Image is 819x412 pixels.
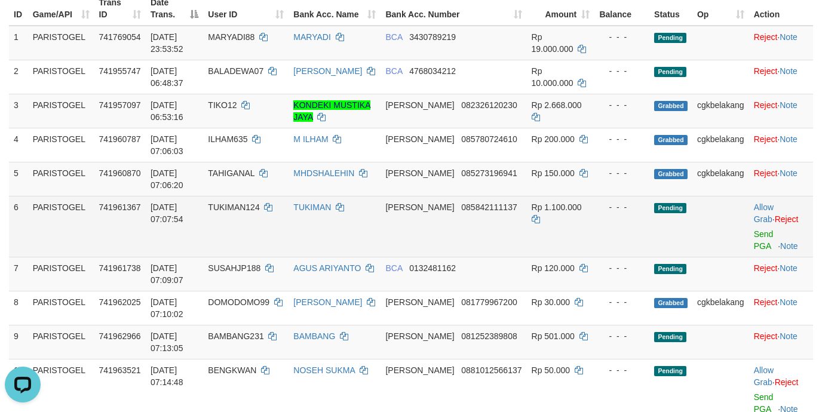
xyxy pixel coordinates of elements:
span: [PERSON_NAME] [385,365,454,375]
span: 741963521 [99,365,141,375]
span: [DATE] 07:06:03 [151,134,183,156]
div: - - - [599,330,645,342]
span: TUKIMAN124 [208,202,259,212]
span: · [754,202,775,224]
span: Rp 50.000 [532,365,570,375]
span: Copy 081252389808 to clipboard [461,331,517,341]
td: PARISTOGEL [28,26,94,60]
span: Pending [654,332,686,342]
div: - - - [599,296,645,308]
span: 741957097 [99,100,141,110]
span: Rp 19.000.000 [532,32,573,54]
span: Copy 085273196941 to clipboard [461,168,517,178]
span: BCA [385,66,402,76]
a: Note [780,100,797,110]
a: MARYADI [293,32,331,42]
span: [DATE] 07:13:05 [151,331,183,353]
a: Allow Grab [754,365,774,387]
div: - - - [599,201,645,213]
a: Note [780,134,797,144]
a: Reject [754,331,778,341]
a: Reject [775,377,799,387]
td: PARISTOGEL [28,257,94,291]
td: PARISTOGEL [28,60,94,94]
a: BAMBANG [293,331,335,341]
a: Note [780,297,797,307]
td: · [749,94,813,128]
a: Reject [754,32,778,42]
a: Send PGA [754,229,774,251]
span: [DATE] 07:06:20 [151,168,183,190]
a: Reject [754,66,778,76]
td: · [749,128,813,162]
div: - - - [599,65,645,77]
span: Rp 501.000 [532,331,575,341]
td: 5 [9,162,28,196]
span: DOMODOMO99 [208,297,269,307]
a: Reject [754,263,778,273]
span: Rp 120.000 [532,263,575,273]
span: Grabbed [654,169,688,179]
span: [PERSON_NAME] [385,331,454,341]
span: Grabbed [654,135,688,145]
span: TAHIGANAL [208,168,254,178]
td: · [749,325,813,359]
span: Copy 081779967200 to clipboard [461,297,517,307]
span: TIKO12 [208,100,237,110]
span: Rp 30.000 [532,297,570,307]
span: Grabbed [654,101,688,111]
a: [PERSON_NAME] [293,297,362,307]
td: · [749,60,813,94]
span: [PERSON_NAME] [385,297,454,307]
span: 741960870 [99,168,141,178]
span: [PERSON_NAME] [385,168,454,178]
span: Grabbed [654,298,688,308]
a: Reject [754,100,778,110]
td: 1 [9,26,28,60]
a: AGUS ARIYANTO [293,263,361,273]
a: M ILHAM [293,134,328,144]
a: Reject [754,168,778,178]
span: 741961738 [99,263,141,273]
td: · [749,26,813,60]
a: [PERSON_NAME] [293,66,362,76]
span: Pending [654,264,686,274]
td: cgkbelakang [692,128,749,162]
span: Pending [654,33,686,43]
div: - - - [599,262,645,274]
span: Rp 200.000 [532,134,575,144]
span: [PERSON_NAME] [385,100,454,110]
span: 741960787 [99,134,141,144]
td: PARISTOGEL [28,128,94,162]
a: KONDEKI MUSTIKA JAYA [293,100,370,122]
span: Rp 150.000 [532,168,575,178]
span: [DATE] 06:53:16 [151,100,183,122]
span: Copy 3430789219 to clipboard [409,32,456,42]
div: - - - [599,99,645,111]
a: Reject [775,214,799,224]
a: TUKIMAN [293,202,331,212]
span: Copy 0881012566137 to clipboard [461,365,522,375]
td: PARISTOGEL [28,94,94,128]
a: Allow Grab [754,202,774,224]
span: [DATE] 06:48:37 [151,66,183,88]
td: PARISTOGEL [28,196,94,257]
span: [PERSON_NAME] [385,134,454,144]
span: BCA [385,263,402,273]
td: 4 [9,128,28,162]
td: PARISTOGEL [28,162,94,196]
span: Copy 0132481162 to clipboard [409,263,456,273]
a: Note [780,168,797,178]
button: Open LiveChat chat widget [5,5,41,41]
span: · [754,365,775,387]
span: Rp 10.000.000 [532,66,573,88]
a: Note [780,331,797,341]
td: · [749,162,813,196]
span: 741962966 [99,331,141,341]
span: [DATE] 07:14:48 [151,365,183,387]
span: Copy 085842111137 to clipboard [461,202,517,212]
div: - - - [599,31,645,43]
td: cgkbelakang [692,291,749,325]
a: Note [780,263,797,273]
span: [DATE] 23:53:52 [151,32,183,54]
